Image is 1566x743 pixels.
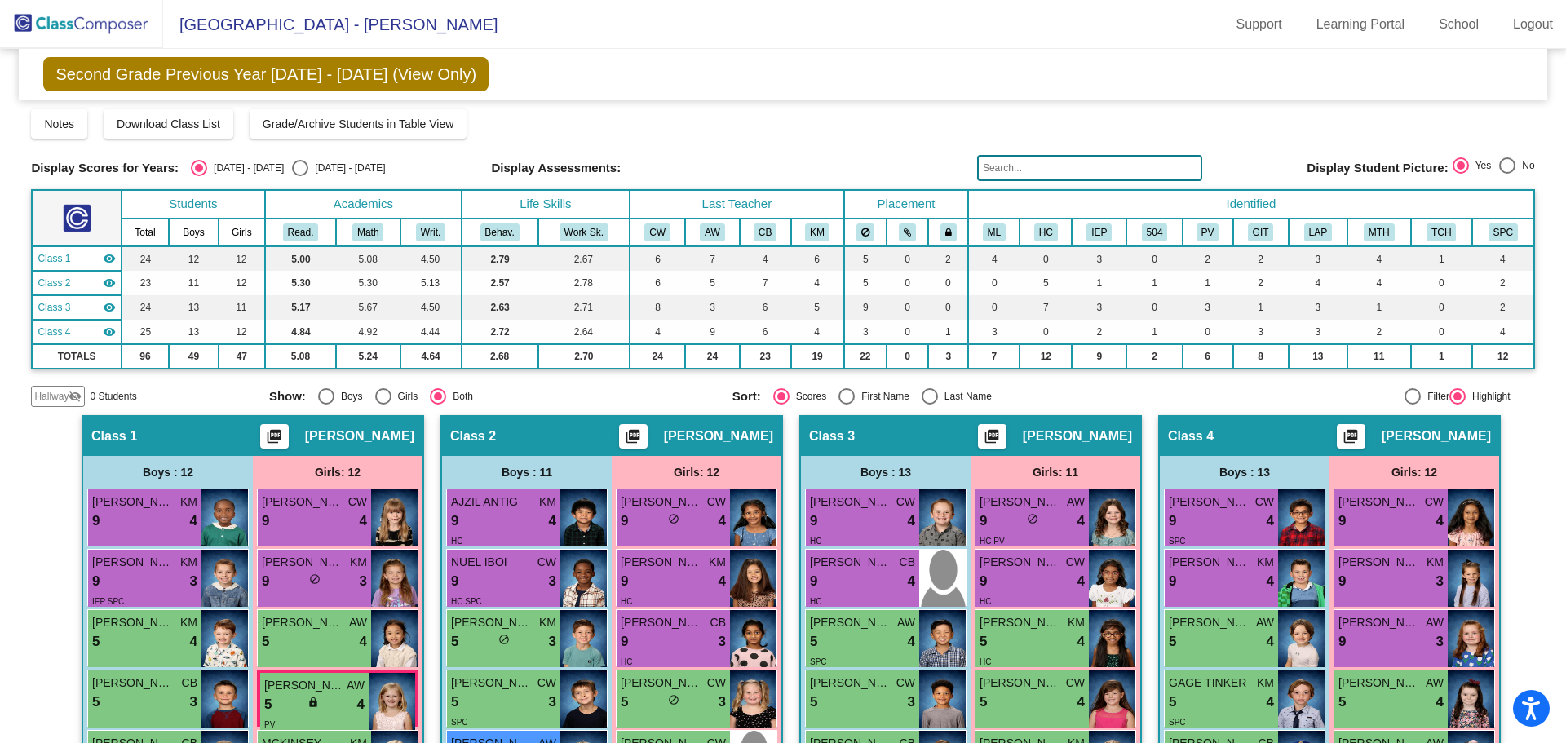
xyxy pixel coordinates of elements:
button: Print Students Details [1337,424,1365,449]
button: Behav. [480,223,520,241]
span: [GEOGRAPHIC_DATA] - [PERSON_NAME] [163,11,498,38]
mat-icon: picture_as_pdf [1341,428,1360,451]
span: Class 2 [450,428,496,444]
td: TOTALS [32,344,121,369]
th: Students [122,190,265,219]
td: 49 [169,344,218,369]
td: 0 [1020,246,1072,271]
td: 4 [1347,246,1411,271]
span: [PERSON_NAME] [980,554,1061,571]
td: 0 [928,295,968,320]
div: Both [446,389,473,404]
td: 2 [1347,320,1411,344]
span: [PERSON_NAME] [980,493,1061,511]
td: 12 [219,271,265,295]
span: KM [350,554,367,571]
th: Karen Margett [791,219,844,246]
button: CW [644,223,670,241]
button: SPC [1489,223,1518,241]
span: [PERSON_NAME] [621,554,702,571]
td: 19 [791,344,844,369]
td: 5.30 [336,271,400,295]
td: 0 [968,295,1020,320]
span: [PERSON_NAME] [305,428,414,444]
td: 2.70 [538,344,630,369]
td: 9 [1072,344,1126,369]
td: 4.44 [400,320,462,344]
button: Math [352,223,383,241]
td: 1 [1411,246,1472,271]
td: 24 [122,246,169,271]
span: 4 [360,511,367,532]
td: 2 [928,246,968,271]
td: 4.50 [400,246,462,271]
button: Print Students Details [978,424,1006,449]
td: 2.63 [462,295,538,320]
td: 24 [122,295,169,320]
td: 4 [1472,320,1534,344]
span: Hallway [34,389,69,404]
div: Yes [1469,158,1492,173]
span: Download Class List [117,117,220,130]
span: Class 1 [91,428,137,444]
th: Keep with teacher [928,219,968,246]
td: 2.72 [462,320,538,344]
td: 2 [1233,246,1289,271]
th: Colleen White [630,219,685,246]
td: 11 [1347,344,1411,369]
th: Keep with students [887,219,928,246]
mat-icon: picture_as_pdf [264,428,284,451]
span: Class 4 [38,325,70,339]
span: CW [1425,493,1444,511]
td: 5.00 [265,246,336,271]
td: 5 [844,246,887,271]
th: Reading Specialist Support [1289,219,1347,246]
span: Class 3 [38,300,70,315]
td: 2.79 [462,246,538,271]
td: 2 [1233,271,1289,295]
span: 4 [719,511,726,532]
span: AJZIL ANTIG [451,493,533,511]
td: 5.67 [336,295,400,320]
mat-radio-group: Select an option [191,160,385,176]
td: 22 [844,344,887,369]
td: 6 [791,246,844,271]
td: 5 [844,271,887,295]
td: 1 [1233,295,1289,320]
span: KM [1427,554,1444,571]
span: 9 [810,511,817,532]
td: 1 [1411,344,1472,369]
button: MTH [1364,223,1395,241]
td: 12 [219,320,265,344]
td: 0 [887,271,928,295]
div: First Name [855,389,909,404]
div: No [1515,158,1534,173]
td: 8 [1233,344,1289,369]
button: Work Sk. [560,223,608,241]
th: Placement [844,190,969,219]
span: Show: [269,389,306,404]
td: 2.68 [462,344,538,369]
td: 3 [844,320,887,344]
td: 4 [740,246,791,271]
span: KM [180,493,197,511]
td: 9 [844,295,887,320]
span: 9 [1169,511,1176,532]
span: KM [539,493,556,511]
mat-icon: visibility [103,276,116,290]
th: Girls [219,219,265,246]
span: CB [900,554,915,571]
td: 12 [1020,344,1072,369]
td: Sarah Linington - No Class Name [32,246,121,271]
th: Life Skills [462,190,630,219]
a: Logout [1500,11,1566,38]
span: 9 [92,511,100,532]
span: Display Assessments: [491,161,621,175]
span: Class 4 [1168,428,1214,444]
mat-icon: picture_as_pdf [982,428,1002,451]
td: 5 [685,271,739,295]
td: 1 [1072,271,1126,295]
span: Grade/Archive Students in Table View [263,117,454,130]
td: 1 [1126,320,1182,344]
span: 9 [621,511,628,532]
